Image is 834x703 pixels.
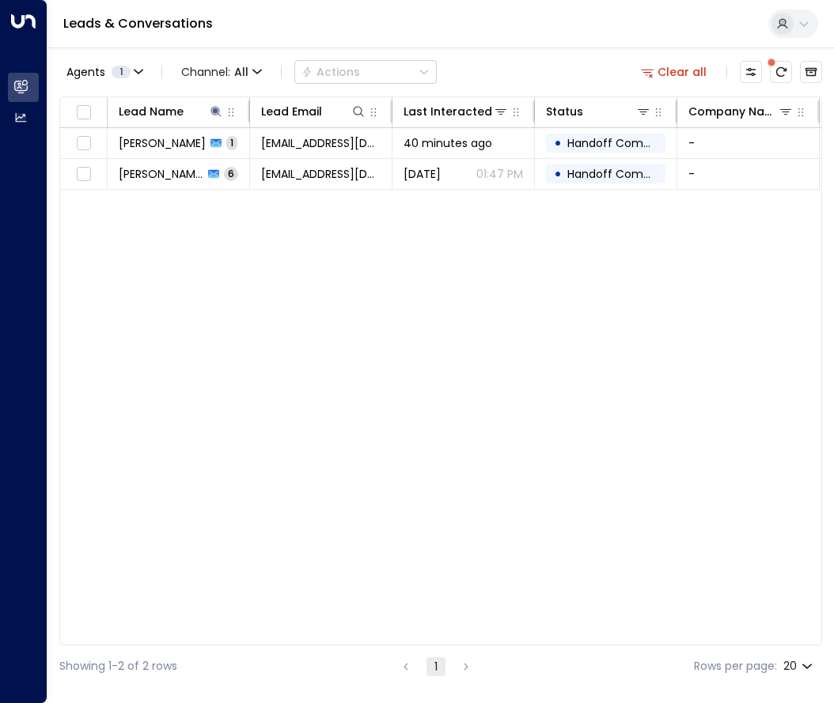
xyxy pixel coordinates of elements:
span: Toggle select row [74,134,93,153]
span: 6 [224,167,238,180]
span: Toggle select all [74,103,93,123]
div: Lead Email [261,102,366,121]
button: Archived Leads [800,61,822,83]
div: Lead Email [261,102,322,121]
button: Channel:All [175,61,268,83]
p: 01:47 PM [476,166,523,182]
div: 20 [783,655,816,678]
span: Agents [66,66,105,77]
span: Toggle select row [74,164,93,184]
span: janeyh@me.com [261,135,381,151]
div: Last Interacted [404,102,492,121]
div: Showing 1-2 of 2 rows [59,658,177,675]
label: Rows per page: [694,658,777,675]
nav: pagination navigation [396,656,476,676]
span: 40 minutes ago [404,135,492,151]
div: Company Name [688,102,794,121]
div: • [554,161,562,187]
button: Agents1 [59,61,149,83]
span: Handoff Completed [567,166,679,182]
div: Lead Name [119,102,184,121]
span: Jane Howarth [119,166,203,182]
div: Status [546,102,583,121]
span: Handoff Completed [567,135,679,151]
button: Clear all [635,61,714,83]
button: Actions [294,60,437,84]
span: Jane Howarth [119,135,206,151]
a: Leads & Conversations [63,14,213,32]
span: All [234,66,248,78]
div: Last Interacted [404,102,509,121]
div: Actions [301,65,360,79]
span: 1 [112,66,131,78]
td: - [677,159,820,189]
div: • [554,130,562,157]
span: janeyh@me.com [261,166,381,182]
div: Lead Name [119,102,224,121]
button: Customize [740,61,762,83]
span: Yesterday [404,166,441,182]
button: page 1 [426,657,445,676]
span: There are new threads available. Refresh the grid to view the latest updates. [770,61,792,83]
div: Button group with a nested menu [294,60,437,84]
div: Status [546,102,651,121]
span: 1 [226,136,237,149]
span: Channel: [175,61,268,83]
td: - [677,128,820,158]
div: Company Name [688,102,778,121]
